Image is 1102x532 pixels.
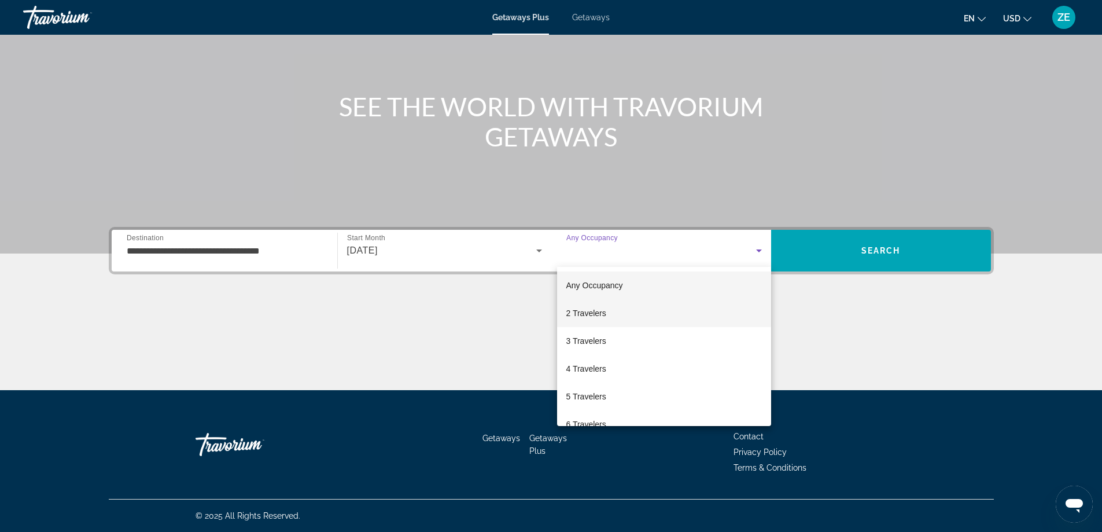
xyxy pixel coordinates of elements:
[566,306,606,320] span: 2 Travelers
[566,362,606,376] span: 4 Travelers
[566,334,606,348] span: 3 Travelers
[566,281,623,290] span: Any Occupancy
[1056,486,1093,523] iframe: Button to launch messaging window
[566,417,606,431] span: 6 Travelers
[566,390,606,403] span: 5 Travelers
